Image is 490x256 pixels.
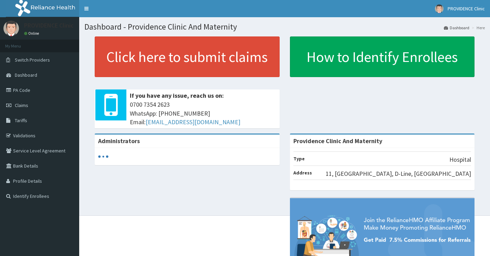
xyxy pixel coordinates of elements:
a: Online [24,31,41,36]
span: Dashboard [15,72,37,78]
p: Hospital [449,155,471,164]
b: If you have any issue, reach us on: [130,92,224,99]
img: User Image [3,21,19,36]
h1: Dashboard - Providence Clinic And Maternity [84,22,485,31]
p: PROVIDENCE Clinic [24,22,74,29]
span: Tariffs [15,117,27,124]
strong: Providence Clinic And Maternity [293,137,382,145]
p: 11, [GEOGRAPHIC_DATA], D-Line, [GEOGRAPHIC_DATA] [326,169,471,178]
li: Here [470,25,485,31]
b: Address [293,170,312,176]
svg: audio-loading [98,151,108,162]
a: Click here to submit claims [95,36,280,77]
a: [EMAIL_ADDRESS][DOMAIN_NAME] [146,118,240,126]
img: User Image [435,4,444,13]
a: Dashboard [444,25,469,31]
span: Switch Providers [15,57,50,63]
span: 0700 7354 2623 WhatsApp: [PHONE_NUMBER] Email: [130,100,276,127]
span: Claims [15,102,28,108]
b: Type [293,156,305,162]
b: Administrators [98,137,140,145]
span: PROVIDENCE Clinic [448,6,485,12]
a: How to Identify Enrollees [290,36,475,77]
